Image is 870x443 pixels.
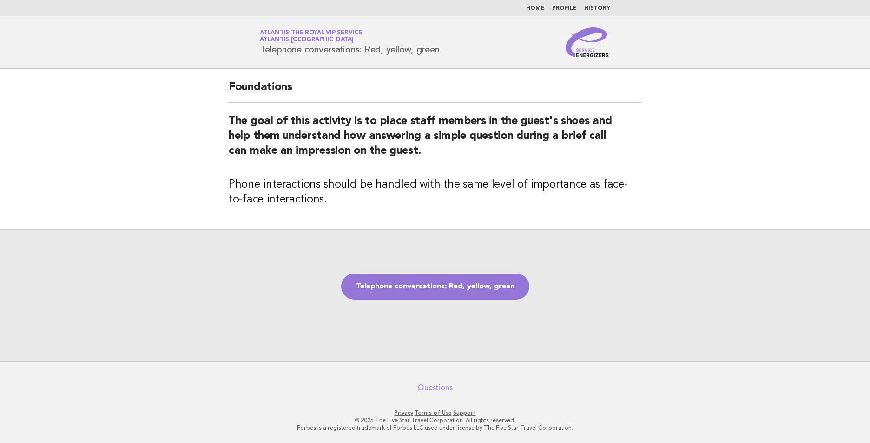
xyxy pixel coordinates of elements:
a: Atlantis the Royal VIP ServiceAtlantis [GEOGRAPHIC_DATA] [260,30,362,43]
h3: Phone interactions should be handled with the same level of importance as face-to-face interactions. [229,177,641,207]
p: · · [151,409,719,417]
a: Support [453,410,476,416]
a: History [584,6,610,11]
a: Privacy [395,410,413,416]
h1: Telephone conversations: Red, yellow, green [260,30,439,54]
p: © 2025 The Five Star Travel Corporation. All rights reserved. [151,417,719,424]
a: Questions [418,383,453,392]
h2: Foundations [229,80,641,103]
img: Service Energizers [566,27,610,57]
a: Profile [552,6,577,11]
p: Forbes is a registered trademark of Forbes LLC used under license by The Five Star Travel Corpora... [151,424,719,431]
a: Telephone conversations: Red, yellow, green [341,274,529,300]
a: Home [526,6,545,11]
span: Atlantis [GEOGRAPHIC_DATA] [260,37,354,43]
a: Terms of Use [415,410,452,416]
h2: The goal of this activity is to place staff members in the guest's shoes and help them understand... [229,114,641,166]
